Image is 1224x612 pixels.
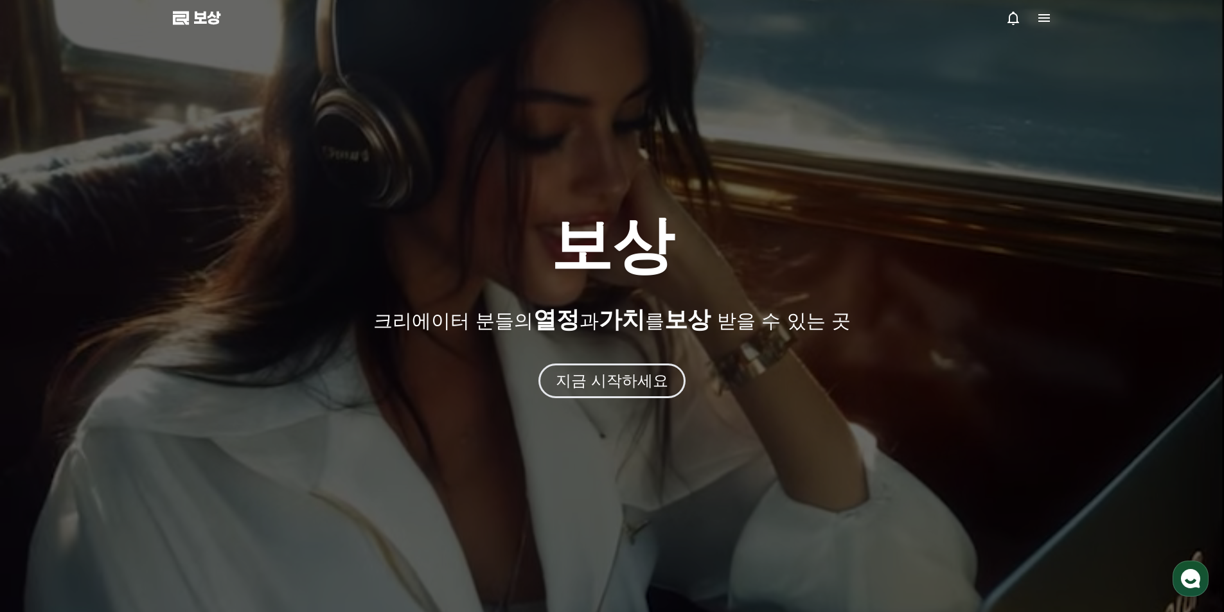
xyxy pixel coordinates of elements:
[538,363,686,398] button: 지금 시작하세요
[40,426,48,437] span: 홈
[166,407,247,439] a: 설정
[118,427,133,437] span: 대화
[4,407,85,439] a: 홈
[199,426,214,437] span: 설정
[538,376,686,389] a: 지금 시작하세요
[580,310,599,332] font: 과
[173,8,220,28] a: 보상
[717,310,851,332] font: 받을 수 있는 곳
[85,407,166,439] a: 대화
[551,209,674,281] font: 보상
[645,310,664,332] font: 를
[193,9,220,27] font: 보상
[556,372,669,390] font: 지금 시작하세요
[664,306,711,333] font: 보상
[599,306,645,333] font: 가치
[533,306,580,333] font: 열정
[373,310,534,332] font: 크리에이터 분들의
